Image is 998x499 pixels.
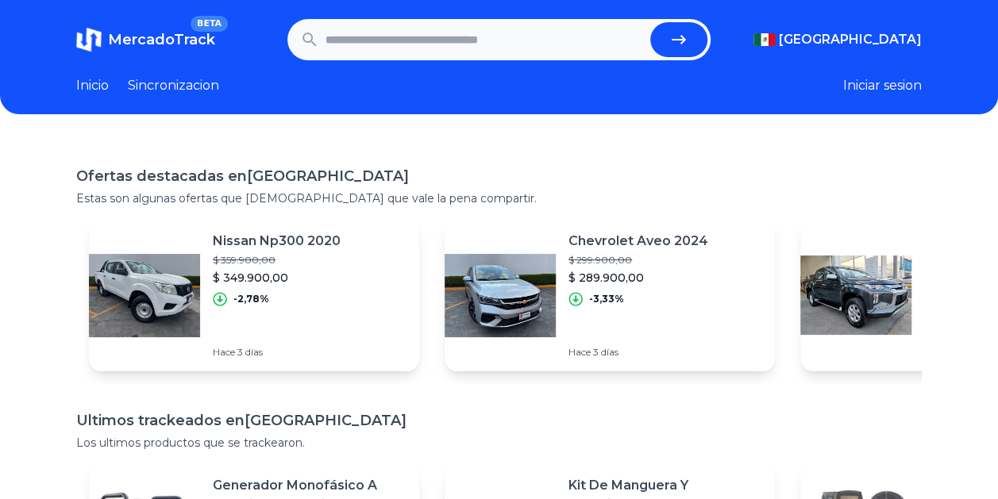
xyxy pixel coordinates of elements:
[89,240,200,351] img: Featured image
[445,240,556,351] img: Featured image
[568,232,708,251] p: Chevrolet Aveo 2024
[445,219,775,371] a: Featured imageChevrolet Aveo 2024$ 299.900,00$ 289.900,00-3,33%Hace 3 días
[76,190,922,206] p: Estas son algunas ofertas que [DEMOGRAPHIC_DATA] que vale la pena compartir.
[568,346,708,359] p: Hace 3 días
[76,435,922,451] p: Los ultimos productos que se trackearon.
[108,31,215,48] span: MercadoTrack
[76,409,922,432] h1: Ultimos trackeados en [GEOGRAPHIC_DATA]
[753,33,776,46] img: Mexico
[800,240,911,351] img: Featured image
[89,219,419,371] a: Featured imageNissan Np300 2020$ 359.900,00$ 349.900,00-2,78%Hace 3 días
[76,76,109,95] a: Inicio
[76,27,215,52] a: MercadoTrackBETA
[128,76,219,95] a: Sincronizacion
[589,293,624,305] p: -3,33%
[843,76,922,95] button: Iniciar sesion
[213,346,341,359] p: Hace 3 días
[753,30,922,49] button: [GEOGRAPHIC_DATA]
[213,254,341,267] p: $ 359.900,00
[213,232,341,251] p: Nissan Np300 2020
[233,293,269,305] p: -2,78%
[779,30,922,49] span: [GEOGRAPHIC_DATA]
[191,16,228,32] span: BETA
[76,165,922,187] h1: Ofertas destacadas en [GEOGRAPHIC_DATA]
[568,270,708,286] p: $ 289.900,00
[213,270,341,286] p: $ 349.900,00
[568,254,708,267] p: $ 299.900,00
[76,27,102,52] img: MercadoTrack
